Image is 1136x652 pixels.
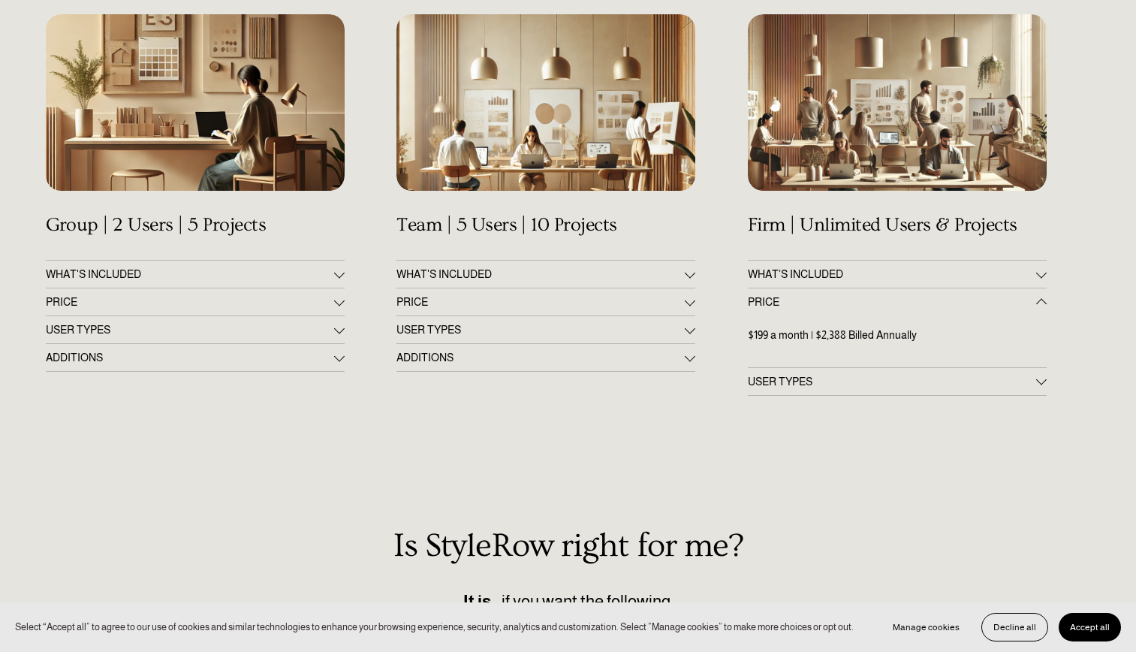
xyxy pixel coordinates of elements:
button: PRICE [396,288,695,315]
button: PRICE [46,288,345,315]
h2: Is StyleRow right for me? [46,527,1091,565]
button: Decline all [981,613,1048,641]
h4: Group | 2 Users | 5 Projects [46,214,345,237]
span: ADDITIONS [46,352,334,364]
span: USER TYPES [748,376,1036,388]
p: if you want the following: [46,589,1091,614]
button: Accept all [1059,613,1121,641]
p: Select “Accept all” to agree to our use of cookies and similar technologies to enhance your brows... [15,620,854,634]
h4: Team | 5 Users | 10 Projects [396,214,695,237]
button: WHAT’S INCLUDED [748,261,1047,288]
button: WHAT'S INCLUDED [396,261,695,288]
strong: It is… [463,592,502,611]
button: PRICE [748,288,1047,315]
span: WHAT’S INCLUDED [748,268,1036,280]
span: ADDITIONS [396,352,685,364]
span: PRICE [748,296,1036,308]
button: Manage cookies [881,613,971,641]
span: USER TYPES [46,324,334,336]
span: Manage cookies [893,622,960,632]
span: WHAT'S INCLUDED [46,268,334,280]
span: Decline all [993,622,1036,632]
span: Accept all [1070,622,1110,632]
p: $199 a month | $2,388 Billed Annually [748,328,1047,344]
div: PRICE [748,315,1047,367]
button: USER TYPES [46,316,345,343]
span: PRICE [46,296,334,308]
button: WHAT'S INCLUDED [46,261,345,288]
span: WHAT'S INCLUDED [396,268,685,280]
span: PRICE [396,296,685,308]
button: USER TYPES [748,368,1047,395]
button: ADDITIONS [46,344,345,371]
h4: Firm | Unlimited Users & Projects [748,214,1047,237]
span: USER TYPES [396,324,685,336]
button: ADDITIONS [396,344,695,371]
button: USER TYPES [396,316,695,343]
